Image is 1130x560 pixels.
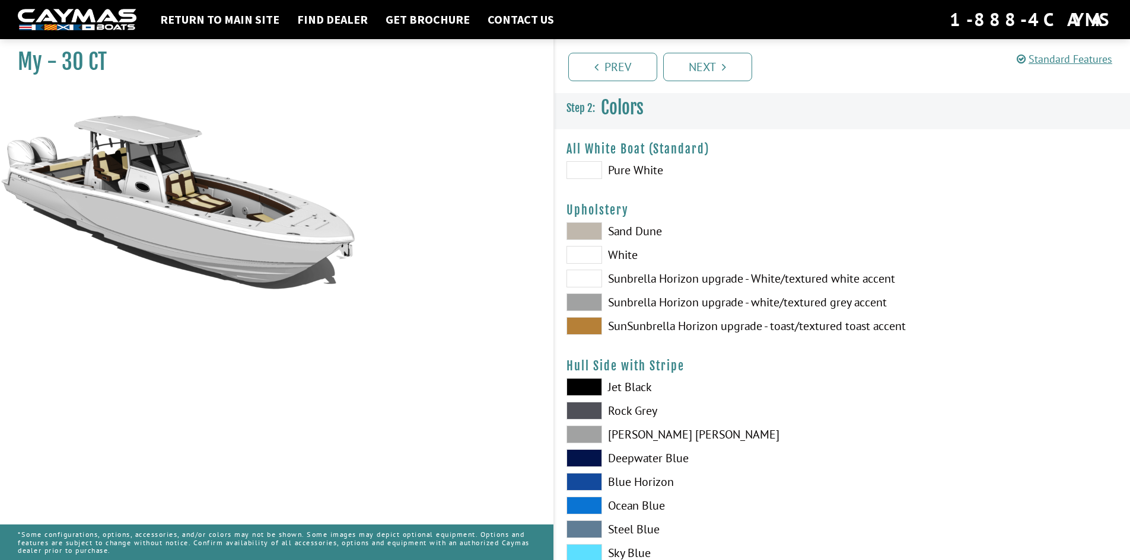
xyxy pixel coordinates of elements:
a: Get Brochure [380,12,476,27]
label: Rock Grey [566,402,830,420]
a: Return to main site [154,12,285,27]
label: Ocean Blue [566,497,830,514]
a: Next [663,53,752,81]
a: Contact Us [482,12,560,27]
label: Blue Horizon [566,473,830,491]
h4: Upholstery [566,203,1119,217]
img: white-logo-c9c8dbefe5ff5ceceb0f0178aa75bf4bb51f6bca0971e226c86eb53dfe498488.png [18,9,136,31]
label: SunSunbrella Horizon upgrade - toast/textured toast accent [566,317,830,335]
label: Jet Black [566,378,830,396]
a: Find Dealer [291,12,374,27]
label: Sunbrella Horizon upgrade - white/textured grey accent [566,293,830,311]
h4: All White Boat (Standard) [566,142,1119,156]
label: Steel Blue [566,520,830,538]
label: Sunbrella Horizon upgrade - White/textured white accent [566,270,830,287]
p: *Some configurations, options, accessories, and/or colors may not be shown. Some images may depic... [18,524,536,560]
label: Deepwater Blue [566,449,830,467]
h4: Hull Side with Stripe [566,359,1119,373]
label: White [566,246,830,264]
label: Sand Dune [566,222,830,240]
label: [PERSON_NAME] [PERSON_NAME] [566,425,830,443]
a: Prev [568,53,657,81]
div: 1-888-4CAYMAS [950,7,1112,33]
label: Pure White [566,161,830,179]
a: Standard Features [1017,52,1112,66]
h1: My - 30 CT [18,49,524,75]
